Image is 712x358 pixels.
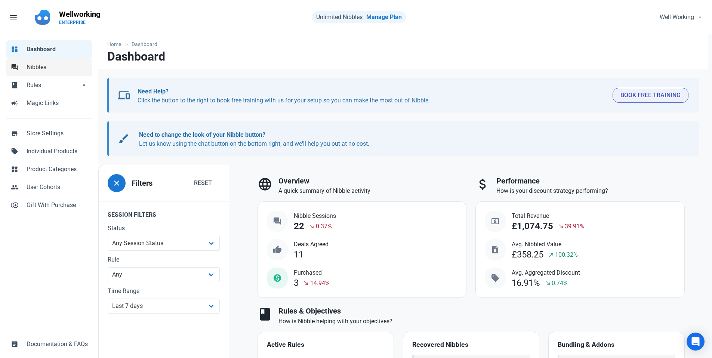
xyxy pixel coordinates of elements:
span: assignment [11,340,18,347]
a: Home [107,40,125,48]
p: A quick summary of Nibble activity [278,186,467,195]
div: £358.25 [512,250,543,260]
p: How is Nibble helping with your objectives? [278,317,685,326]
a: Manage Plan [366,13,402,21]
p: How is your discount strategy performing? [496,186,685,195]
legend: Session Filters [99,201,229,224]
span: arrow_drop_down [80,81,88,88]
div: 16.91% [512,278,540,288]
b: Need Help? [138,88,169,95]
span: menu [9,13,18,22]
a: assignmentDocumentation & FAQs [6,335,92,353]
span: Nibbles [27,63,88,72]
span: south_east [545,280,551,286]
span: south_east [309,223,315,229]
span: 39.91% [565,222,584,231]
span: campaign [11,99,18,106]
button: close [108,174,126,192]
span: 14.94% [310,279,330,288]
h3: Overview [278,177,467,185]
h3: Performance [496,177,685,185]
span: local_atm [491,217,500,226]
span: thumb_up [273,245,282,254]
a: WellworkingENTERPRISE [55,6,105,28]
span: Product Categories [27,165,88,174]
h4: Bundling & Addons [558,341,675,349]
label: Time Range [108,287,220,296]
span: language [258,177,272,192]
a: bookRulesarrow_drop_down [6,76,92,94]
span: Book Free Training [620,91,681,100]
span: people [11,183,18,190]
a: dashboardDashboard [6,40,92,58]
span: Reset [194,179,212,188]
label: Rule [108,255,220,264]
p: Let us know using the chat button on the bottom right, and we'll help you out at no cost. [139,130,681,148]
span: Avg. Aggregated Discount [512,268,580,277]
nav: breadcrumbs [98,34,708,50]
a: sellIndividual Products [6,142,92,160]
span: 0.37% [316,222,332,231]
span: Individual Products [27,147,88,156]
span: store [11,129,18,136]
div: Open Intercom Messenger [687,333,705,351]
span: close [112,179,121,188]
div: 3 [294,278,299,288]
span: User Cohorts [27,183,88,192]
a: storeStore Settings [6,124,92,142]
div: £1,074.75 [512,221,553,231]
a: widgetsProduct Categories [6,160,92,178]
h3: Rules & Objectives [278,307,685,315]
label: Status [108,224,220,233]
span: Unlimited Nibbles [316,13,363,21]
span: dashboard [11,45,18,52]
div: 11 [294,250,303,260]
b: Need to change the look of your Nibble button? [139,131,265,138]
p: Wellworking [59,9,100,19]
button: Well Working [653,10,708,25]
span: widgets [11,165,18,172]
span: brush [118,133,130,145]
span: Rules [27,81,80,90]
span: Purchased [294,268,330,277]
span: forum [11,63,18,70]
span: Store Settings [27,129,88,138]
h3: Filters [132,179,152,188]
span: Deals Agreed [294,240,329,249]
span: Avg. Nibbled Value [512,240,578,249]
span: control_point_duplicate [11,201,18,208]
span: question_answer [273,217,282,226]
span: monetization_on [273,274,282,283]
span: sell [11,147,18,154]
span: south_east [558,223,564,229]
span: Gift With Purchase [27,201,88,210]
span: Documentation & FAQs [27,340,88,349]
a: forumNibbles [6,58,92,76]
span: Dashboard [27,45,88,54]
span: book [11,81,18,88]
span: 0.74% [552,279,568,288]
span: sell [491,274,500,283]
span: 100.32% [555,250,578,259]
a: peopleUser Cohorts [6,178,92,196]
h4: Active Rules [267,341,385,349]
h4: Recovered Nibbles [412,341,530,349]
span: attach_money [475,177,490,192]
span: Well Working [660,13,694,22]
span: south_east [303,280,309,286]
span: Nibble Sessions [294,212,336,220]
span: north_east [548,252,554,258]
h1: Dashboard [107,50,165,63]
p: Click the button to the right to book free training with us for your setup so you can make the mo... [138,87,607,105]
a: campaignMagic Links [6,94,92,112]
span: devices [118,89,130,101]
div: 22 [294,221,304,231]
button: Reset [186,176,220,191]
p: ENTERPRISE [59,19,100,25]
span: request_quote [491,245,500,254]
span: book [258,307,272,322]
a: control_point_duplicateGift With Purchase [6,196,92,214]
button: Book Free Training [613,88,688,103]
span: Total Revenue [512,212,584,220]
